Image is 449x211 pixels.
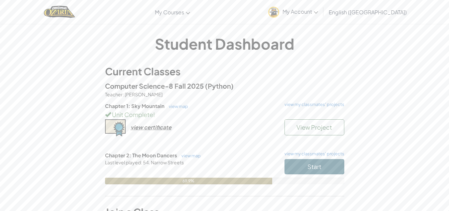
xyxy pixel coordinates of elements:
button: View Project [284,119,344,135]
span: : [141,159,142,165]
span: [PERSON_NAME] [124,91,163,97]
img: certificate-icon.png [105,119,126,137]
span: Last level played [105,159,141,165]
h1: Student Dashboard [105,33,344,54]
span: Start [307,163,321,170]
span: Unit Complete [111,111,153,118]
span: : [123,91,124,97]
a: view map [178,153,201,158]
span: Computer Science-8 Fall 2025 [105,82,205,90]
span: 54. [142,159,150,165]
span: My Account [282,8,318,15]
a: Ozaria by CodeCombat logo [44,5,75,19]
a: view map [166,104,188,109]
span: Teacher [105,91,123,97]
a: My Courses [152,3,193,21]
a: My Account [265,1,321,22]
a: view my classmates' projects [281,152,344,156]
img: avatar [268,7,279,18]
span: Chapter 2: The Moon Dancers [105,152,178,158]
a: English ([GEOGRAPHIC_DATA]) [325,3,410,21]
div: 69.9% [105,178,272,184]
button: Start [284,159,344,174]
div: view certificate [131,124,171,131]
span: Chapter 1: Sky Mountain [105,103,166,109]
h3: Current Classes [105,64,344,79]
span: (Python) [205,82,234,90]
span: View Project [296,123,332,131]
span: Narrow Streets [150,159,184,165]
a: view certificate [105,124,171,131]
img: Home [44,5,75,19]
a: view my classmates' projects [281,102,344,107]
span: ! [153,111,155,118]
span: English ([GEOGRAPHIC_DATA]) [329,9,407,16]
span: My Courses [155,9,184,16]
